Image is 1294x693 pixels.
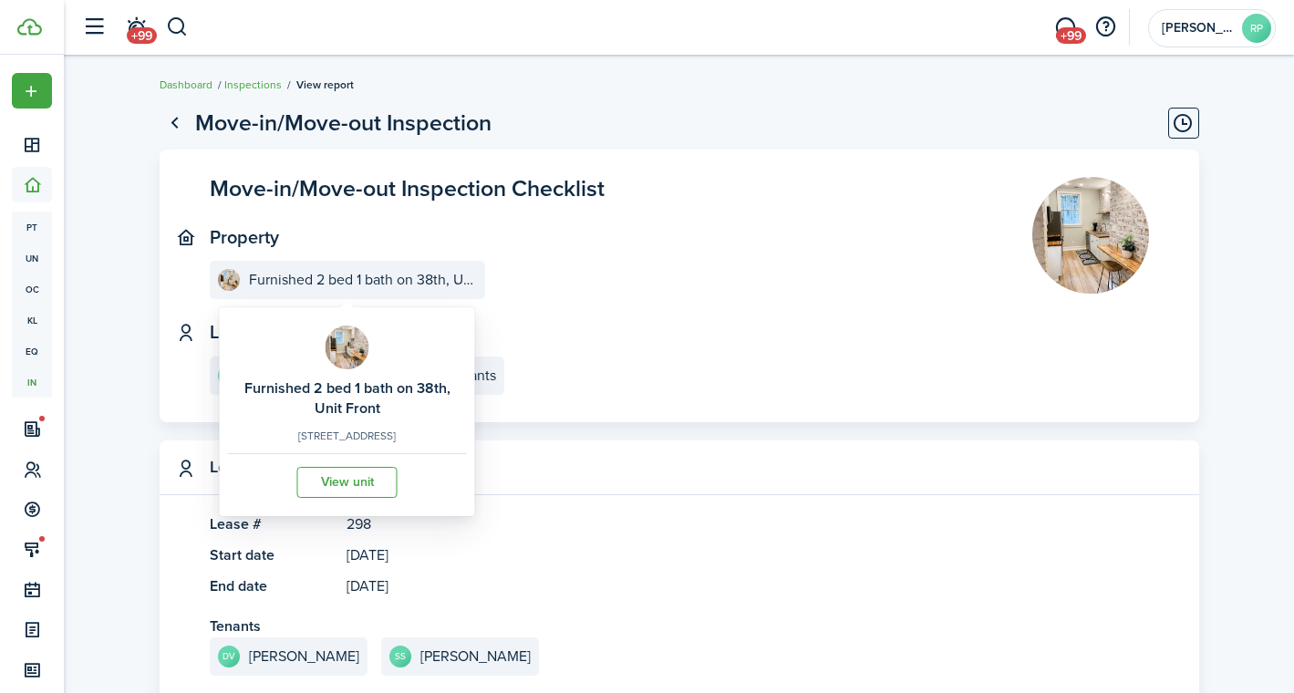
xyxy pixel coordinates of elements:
a: DV[PERSON_NAME] [210,637,367,676]
a: Notifications [119,5,153,51]
panel-main-description: Move-in/Move-out Inspection Checklist [210,177,605,200]
img: Furnished 2 bed 1 bath on 38th [326,326,369,369]
span: +99 [1056,27,1086,44]
a: SS[PERSON_NAME] [381,637,539,676]
img: TenantCloud [17,18,42,36]
e-details-info-title: [PERSON_NAME] [249,648,359,665]
span: Rouzer Property Consultants [1162,22,1235,35]
span: +99 [127,27,157,44]
text-item: Landlord [210,318,282,346]
a: pt [12,212,52,243]
text-item: Property [210,223,279,251]
avatar-text: SS [389,646,411,667]
e-details-info-title: [PERSON_NAME] [420,648,531,665]
a: un [12,243,52,274]
a: Dashboard [160,77,212,93]
panel-main-title: Tenants [210,615,261,636]
button: Open sidebar [77,10,111,45]
img: Furnished 2 bed 1 bath on 38th [218,269,240,291]
panel-main-description: [DATE] [347,575,578,597]
panel-main-title: Lease information [210,458,340,476]
panel-main-title: Lease # [210,513,337,535]
button: Open menu [12,73,52,109]
p: [STREET_ADDRESS] [242,429,453,444]
e-details-info-title: Furnished 2 bed 1 bath on 38th, Unit Front [249,272,477,288]
a: Inspections [224,77,282,93]
avatar-text: RP [218,365,240,387]
span: View report [296,77,354,93]
button: Timeline [1168,108,1199,139]
a: View unit [297,467,398,498]
panel-main-title: Start date [210,544,337,566]
a: Messaging [1048,5,1082,51]
a: oc [12,274,52,305]
panel-main-description: 298 [347,513,578,535]
panel-main-title: End date [210,575,337,597]
avatar-text: DV [218,646,240,667]
a: eq [12,336,52,367]
button: Search [166,12,189,43]
a: Go back [160,108,191,139]
button: Open resource center [1090,12,1121,43]
panel-main-description: [DATE] [347,544,578,566]
a: kl [12,305,52,336]
a: in [12,367,52,398]
e-details-info-title: Furnished 2 bed 1 bath on 38th, Unit Front [242,378,453,419]
avatar-text: RP [1242,14,1271,43]
h1: Move-in/Move-out Inspection [195,106,492,140]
